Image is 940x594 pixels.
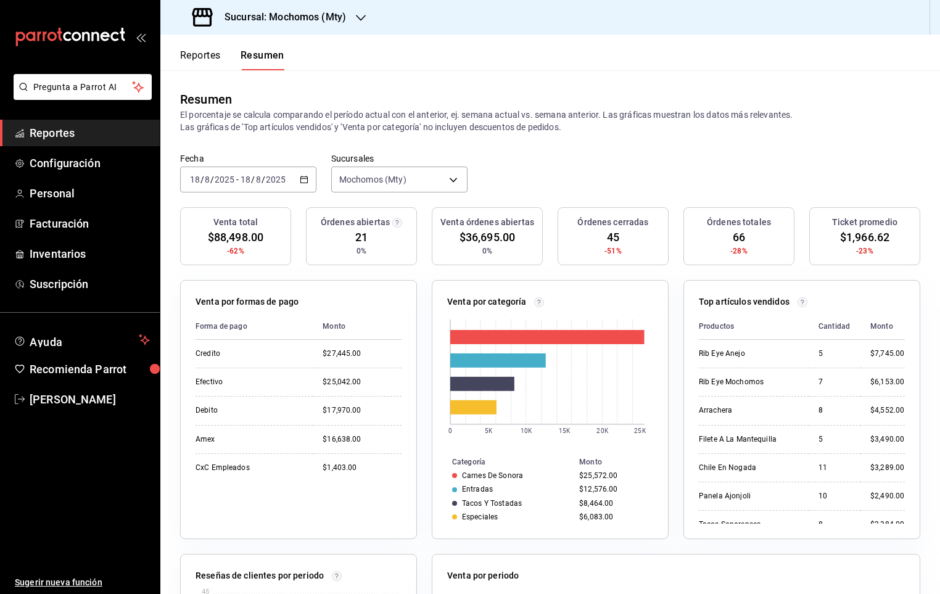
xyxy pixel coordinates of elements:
[339,173,406,186] span: Mochomos (Mty)
[818,349,851,359] div: 5
[208,229,263,245] span: $88,498.00
[30,215,150,232] span: Facturación
[699,313,809,340] th: Productos
[521,427,532,434] text: 10K
[733,229,745,245] span: 66
[699,295,790,308] p: Top artículos vendidos
[262,175,265,184] span: /
[265,175,286,184] input: ----
[313,313,402,340] th: Monto
[579,471,648,480] div: $25,572.00
[699,491,799,501] div: Panela Ajonjoli
[460,229,515,245] span: $36,695.00
[559,427,571,434] text: 15K
[30,245,150,262] span: Inventarios
[447,295,527,308] p: Venta por categoría
[240,175,251,184] input: --
[699,463,799,473] div: Chile En Nogada
[180,109,920,133] p: El porcentaje se calcula comparando el período actual con el anterior, ej. semana actual vs. sema...
[818,491,851,501] div: 10
[236,175,239,184] span: -
[699,519,799,530] div: Tacos Sonorenses
[462,485,493,493] div: Entradas
[579,485,648,493] div: $12,576.00
[462,471,523,480] div: Carnes De Sonora
[196,434,303,445] div: Amex
[196,377,303,387] div: Efectivo
[33,81,133,94] span: Pregunta a Parrot AI
[14,74,152,100] button: Pregunta a Parrot AI
[462,499,522,508] div: Tacos Y Tostadas
[323,463,402,473] div: $1,403.00
[215,10,346,25] h3: Sucursal: Mochomos (Mty)
[635,427,646,434] text: 25K
[730,245,748,257] span: -28%
[251,175,255,184] span: /
[30,332,134,347] span: Ayuda
[180,49,284,70] div: navigation tabs
[699,349,799,359] div: Rib Eye Anejo
[200,175,204,184] span: /
[30,185,150,202] span: Personal
[818,463,851,473] div: 11
[180,154,316,163] label: Fecha
[196,405,303,416] div: Debito
[870,463,905,473] div: $3,289.00
[607,229,619,245] span: 45
[870,377,905,387] div: $6,153.00
[699,434,799,445] div: Filete A La Mantequilla
[30,276,150,292] span: Suscripción
[323,349,402,359] div: $27,445.00
[579,499,648,508] div: $8,464.00
[860,313,905,340] th: Monto
[870,349,905,359] div: $7,745.00
[818,405,851,416] div: 8
[699,377,799,387] div: Rib Eye Mochomos
[196,463,303,473] div: CxC Empleados
[323,434,402,445] div: $16,638.00
[210,175,214,184] span: /
[30,361,150,377] span: Recomienda Parrot
[579,513,648,521] div: $6,083.00
[321,216,390,229] h3: Órdenes abiertas
[440,216,534,229] h3: Venta órdenes abiertas
[196,295,299,308] p: Venta por formas de pago
[30,155,150,171] span: Configuración
[357,245,366,257] span: 0%
[189,175,200,184] input: --
[856,245,873,257] span: -23%
[227,245,244,257] span: -62%
[213,216,258,229] h3: Venta total
[462,513,498,521] div: Especiales
[485,427,493,434] text: 5K
[870,519,905,530] div: $2,384.00
[204,175,210,184] input: --
[870,434,905,445] div: $3,490.00
[699,405,799,416] div: Arrachera
[840,229,889,245] span: $1,966.62
[818,519,851,530] div: 8
[255,175,262,184] input: --
[9,89,152,102] a: Pregunta a Parrot AI
[870,405,905,416] div: $4,552.00
[196,313,313,340] th: Forma de pago
[196,569,324,582] p: Reseñas de clientes por periodo
[482,245,492,257] span: 0%
[30,125,150,141] span: Reportes
[323,377,402,387] div: $25,042.00
[30,391,150,408] span: [PERSON_NAME]
[818,434,851,445] div: 5
[448,427,452,434] text: 0
[180,49,221,70] button: Reportes
[241,49,284,70] button: Resumen
[577,216,648,229] h3: Órdenes cerradas
[214,175,235,184] input: ----
[15,576,150,589] span: Sugerir nueva función
[832,216,897,229] h3: Ticket promedio
[196,349,303,359] div: Credito
[180,90,232,109] div: Resumen
[597,427,609,434] text: 20K
[355,229,368,245] span: 21
[870,491,905,501] div: $2,490.00
[604,245,622,257] span: -51%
